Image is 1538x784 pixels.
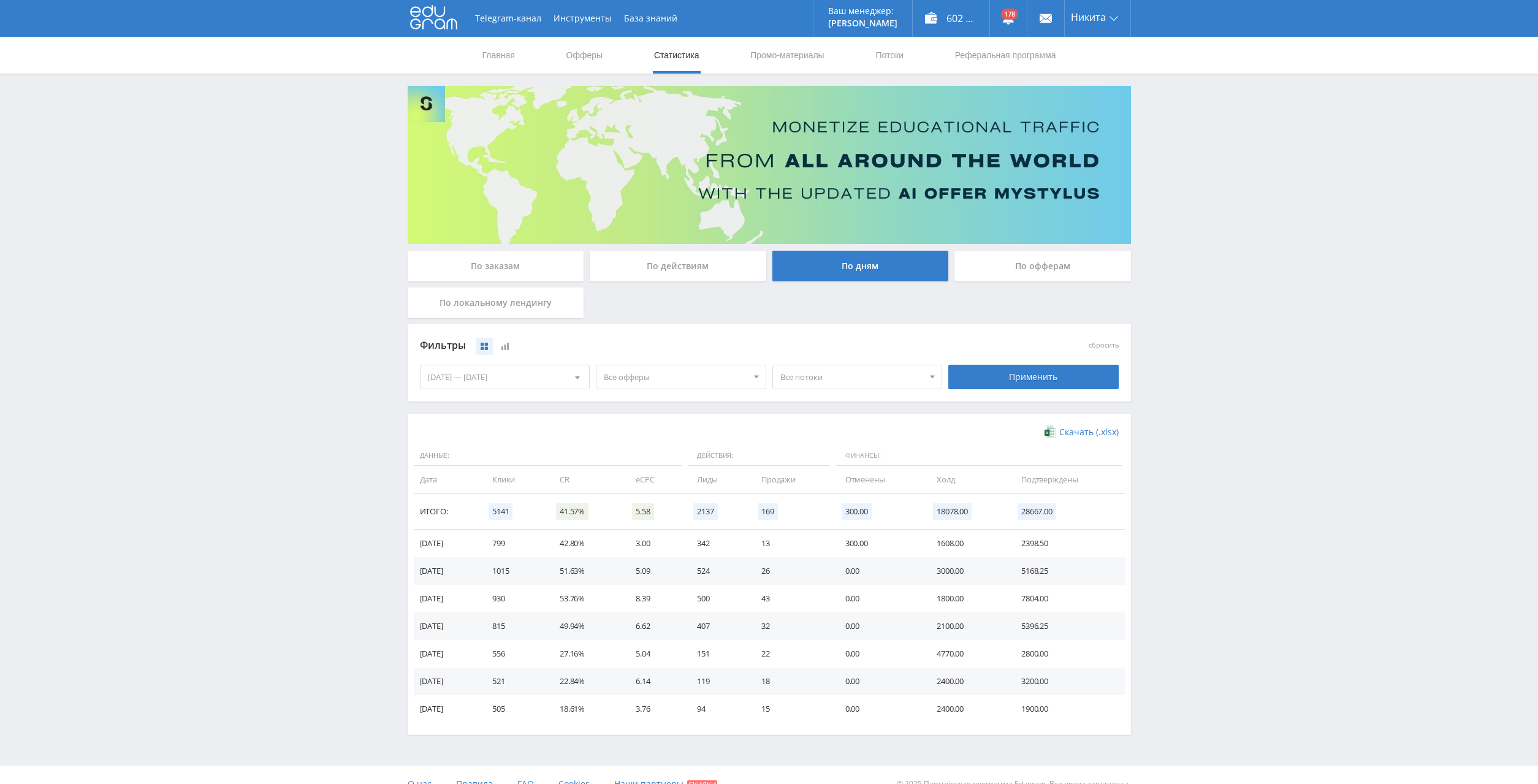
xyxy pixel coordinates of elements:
[547,640,623,668] td: 27.16%
[414,640,480,668] td: [DATE]
[653,37,701,74] a: Статистика
[1009,557,1124,585] td: 5168.25
[480,640,547,668] td: 556
[1071,12,1106,22] span: Никита
[414,557,480,585] td: [DATE]
[749,695,833,723] td: 15
[480,466,547,493] td: Клики
[833,585,924,612] td: 0.00
[547,530,623,557] td: 42.80%
[590,251,766,281] div: По действиям
[623,585,685,612] td: 8.39
[421,365,590,389] div: [DATE] — [DATE]
[685,530,749,557] td: 342
[414,446,682,466] span: Данные:
[604,365,747,389] span: Все офферы
[685,585,749,612] td: 500
[414,695,480,723] td: [DATE]
[924,668,1009,695] td: 2400.00
[489,503,512,520] span: 5141
[414,466,480,493] td: Дата
[481,37,516,74] a: Главная
[685,466,749,493] td: Лиды
[480,668,547,695] td: 521
[1009,640,1124,668] td: 2800.00
[408,251,584,281] div: По заказам
[833,612,924,640] td: 0.00
[623,557,685,585] td: 5.09
[414,530,480,557] td: [DATE]
[414,612,480,640] td: [DATE]
[749,557,833,585] td: 26
[480,695,547,723] td: 505
[749,466,833,493] td: Продажи
[685,557,749,585] td: 524
[547,668,623,695] td: 22.84%
[954,37,1057,74] a: Реферальная программа
[623,466,685,493] td: eCPC
[1009,466,1124,493] td: Подтверждены
[833,695,924,723] td: 0.00
[924,695,1009,723] td: 2400.00
[623,530,685,557] td: 3.00
[833,466,924,493] td: Отменены
[1045,426,1118,438] a: Скачать (.xlsx)
[414,668,480,695] td: [DATE]
[924,612,1009,640] td: 2100.00
[948,365,1119,389] div: Применить
[933,503,972,520] span: 18078.00
[749,612,833,640] td: 32
[623,640,685,668] td: 5.04
[772,251,949,281] div: По дням
[833,557,924,585] td: 0.00
[924,585,1009,612] td: 1800.00
[749,640,833,668] td: 22
[693,503,717,520] span: 2137
[685,695,749,723] td: 94
[842,503,872,520] span: 300.00
[874,37,905,74] a: Потоки
[758,503,778,520] span: 169
[623,668,685,695] td: 6.14
[833,530,924,557] td: 300.00
[924,557,1009,585] td: 3000.00
[685,668,749,695] td: 119
[685,612,749,640] td: 407
[408,287,584,318] div: По локальному лендингу
[688,446,829,466] span: Действия:
[480,557,547,585] td: 1015
[547,695,623,723] td: 18.61%
[749,585,833,612] td: 43
[1009,585,1124,612] td: 7804.00
[1045,425,1055,438] img: xlsx
[836,446,1122,466] span: Финансы:
[547,557,623,585] td: 51.63%
[780,365,924,389] span: Все потоки
[833,640,924,668] td: 0.00
[924,530,1009,557] td: 1608.00
[1009,695,1124,723] td: 1900.00
[414,585,480,612] td: [DATE]
[1009,668,1124,695] td: 3200.00
[623,612,685,640] td: 6.62
[1009,530,1124,557] td: 2398.50
[749,530,833,557] td: 13
[623,695,685,723] td: 3.76
[1059,427,1119,437] span: Скачать (.xlsx)
[632,503,653,520] span: 5.58
[547,466,623,493] td: CR
[420,337,943,355] div: Фильтры
[924,466,1009,493] td: Холд
[828,6,897,16] p: Ваш менеджер:
[749,668,833,695] td: 18
[1018,503,1056,520] span: 28667.00
[924,640,1009,668] td: 4770.00
[1009,612,1124,640] td: 5396.25
[480,612,547,640] td: 815
[480,585,547,612] td: 930
[565,37,604,74] a: Офферы
[408,86,1131,244] img: Banner
[414,494,480,530] td: Итого:
[556,503,588,520] span: 41.57%
[547,612,623,640] td: 49.94%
